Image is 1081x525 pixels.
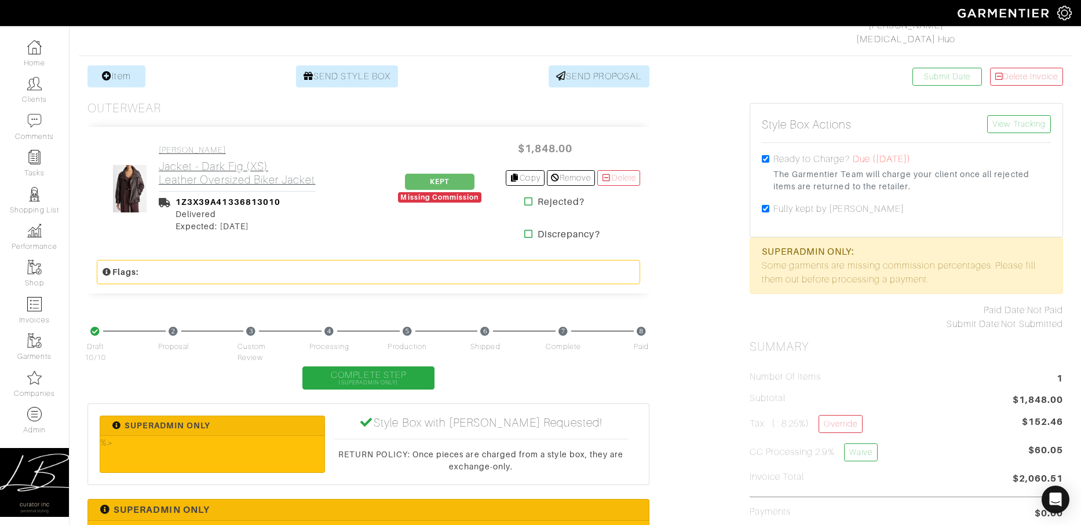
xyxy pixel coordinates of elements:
a: SEND STYLE BOX [296,65,399,87]
a: SEND PROPOSAL [549,65,649,87]
a: Copy [506,170,545,186]
img: graph-8b7af3c665d003b59727f371ae50e7771705bf0c487971e6e97d053d13c5068d.png [27,223,42,238]
a: View Tracking [987,115,1051,133]
span: Due ([DATE]) [853,154,911,164]
h5: CC Processing 2.9% [750,443,878,461]
a: Delete Invoice [990,68,1063,86]
img: custom-products-icon-6973edde1b6c6774590e2ad28d3d057f2f42decad08aa0e48061009ba2575b3a.png [27,407,42,421]
h4: [PERSON_NAME] [159,145,316,155]
a: Waive [844,443,878,461]
a: KEPT [405,176,474,186]
h5: Payments [750,506,791,517]
img: orders-icon-0abe47150d42831381b5fb84f609e132dff9fe21cb692f30cb5eec754e2cba89.png [27,297,42,311]
a: Submit Date [912,68,982,86]
h5: Invoice Total [750,472,805,483]
h2: Jacket - Dark Fig (XS) Leather Oversized Biker Jacket [159,160,316,186]
div: Expected: [DATE] [176,221,280,233]
span: 4 [324,326,334,336]
img: gear-icon-white-bd11855cb880d31180b6d7d6211b90ccbf57a29d726f0c71d8c61bd08dd39cc2.png [1057,6,1072,20]
span: 5 [403,326,412,336]
span: $1,848.00 [510,136,580,161]
h5: Style Box Actions [762,118,852,131]
span: 6 [480,326,490,336]
span: Submit Date: [947,319,1002,329]
span: Superadmin Only [114,504,210,515]
b: SUPERADMIN ONLY: [762,246,855,257]
span: 1 [1057,372,1063,387]
label: Ready to Charge? [773,152,850,166]
small: The Garmentier Team will charge your client once all rejected items are returned to the retailer. [773,168,1051,193]
h2: Summary [750,340,1063,354]
a: Delete [597,170,640,186]
img: dashboard-icon-dbcd8f5a0b271acd01030246c82b418ddd0df26cd7fceb0bd07c9910d44c42f6.png [27,40,42,54]
img: comment-icon-a0a6a9ef722e966f86d9cbdc48e553b5cf19dbc54f86b18d962a5391bc8f6eb6.png [27,113,42,128]
img: stylists-icon-eb353228a002819b7ec25b43dbf5f0378dd9e0616d9560372ff212230b889e62.png [27,187,42,201]
h5: Tax ( : 8.25%) [750,415,863,433]
h5: Number of Items [750,372,821,383]
span: 2 [169,326,178,336]
span: $2,060.51 [1013,472,1063,487]
a: Override [819,415,862,433]
a: [PERSON_NAME] Jacket - Dark Fig (XS)Leather Oversized Biker Jacket [159,145,316,186]
span: Custom Review [238,342,265,364]
span: Complete [546,342,580,353]
div: Missing Commission [398,192,482,203]
strong: Rejected? [538,195,585,209]
span: $0.00 [1035,506,1063,520]
strong: Discrepancy? [538,227,600,241]
span: Superadmin Only [125,421,211,430]
img: garmentier-logo-header-white-b43fb05a5012e4ada735d5af1a66efaba907eab6374d6393d1fbf88cb4ef424d.png [952,3,1057,23]
a: COMPLETE STEP(SUPERADMIN ONLY) [302,366,435,390]
span: KEPT [405,174,474,190]
img: reminder-icon-8004d30b9f0a5d33ae49ab947aed9ed385cf756f9e5892f1edd6e32f2345188e.png [27,150,42,164]
span: $1,848.00 [1013,393,1063,409]
img: garments-icon-b7da505a4dc4fd61783c78ac3ca0ef83fa9d6f193b1c9dc38574b1d14d53ca28.png [27,333,42,348]
span: Shipped [470,342,500,353]
h3: Outerwear [87,101,161,116]
small: Flags: [102,267,138,277]
span: Draft 10/10 [85,342,105,364]
div: Open Intercom Messenger [1042,486,1069,513]
span: Processing [309,342,350,353]
img: clients-icon-6bae9207a08558b7cb47a8932f037763ab4055f8c8b6bfacd5dc20c3e0201464.png [27,76,42,91]
span: Paid Date: [984,305,1027,315]
a: Item [87,65,145,87]
img: companies-icon-14a0f246c7e91f24465de634b560f0151b0cc5c9ce11af5fac52e6d7d6371812.png [27,370,42,385]
span: Paid [634,342,649,353]
span: $152.46 [1022,415,1063,429]
img: garments-icon-b7da505a4dc4fd61783c78ac3ca0ef83fa9d6f193b1c9dc38574b1d14d53ca28.png [27,260,42,274]
p: RETURN POLICY: Once pieces are charged from a style box, they are exchange-only. [334,449,628,473]
div: Some garments are missing commission percentages. Please fill them out before processing a payment. [750,237,1063,294]
div: Not Paid Not Submitted [750,303,1063,331]
a: Remove [547,170,595,186]
span: 8 [637,326,647,336]
img: Leather-Oversized-Biker-Jacket-203DKF.jpeg [112,164,148,213]
span: 7 [558,326,568,336]
a: 1Z3X39A41336813010 [176,197,280,207]
span: Proposal [158,342,189,353]
a: [MEDICAL_DATA] Huo [856,34,955,45]
h5: Style Box with [PERSON_NAME] Requested! [334,416,628,429]
span: (SUPERADMIN ONLY) [331,380,407,386]
span: $60.05 [1028,443,1063,466]
label: Fully kept by [PERSON_NAME] [773,202,904,216]
span: 3 [246,326,256,336]
div: %> [100,416,325,473]
div: Delivered [176,208,280,221]
span: Production [388,342,427,353]
h5: Subtotal [750,393,786,404]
